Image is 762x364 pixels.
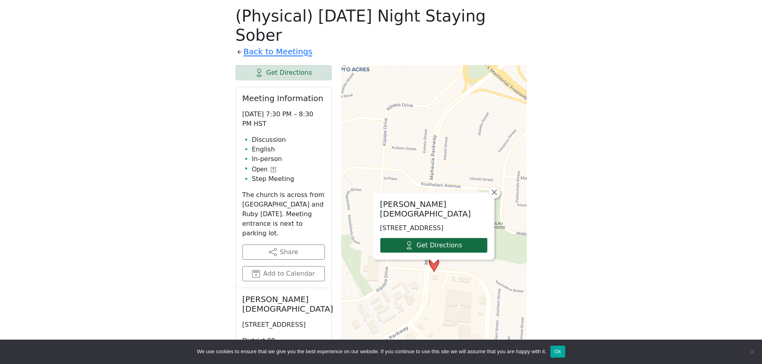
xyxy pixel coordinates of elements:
[380,223,488,233] p: [STREET_ADDRESS]
[252,145,325,154] li: English
[197,348,546,356] span: We use cookies to ensure that we give you the best experience on our website. If you continue to ...
[748,348,756,356] span: No
[242,93,325,103] h2: Meeting Information
[252,165,268,174] span: Open
[242,109,325,129] p: [DATE] 7:30 PM – 8:30 PM HST
[242,294,325,314] h2: [PERSON_NAME][DEMOGRAPHIC_DATA]
[380,199,488,219] h2: [PERSON_NAME][DEMOGRAPHIC_DATA]
[242,190,325,238] p: The church is across from [GEOGRAPHIC_DATA] and Ruby [DATE]. Meeting entrance is next to parking ...
[244,45,312,59] a: Back to Meetings
[252,165,276,174] button: Open
[252,154,325,164] li: In-person
[242,320,325,330] p: [STREET_ADDRESS]
[380,238,488,253] a: Get Directions
[242,266,325,281] button: Add to Calendar
[550,346,565,358] button: Ok
[242,336,325,355] p: District 09 - [GEOGRAPHIC_DATA]
[490,187,498,197] span: ×
[236,6,527,45] h1: (Physical) [DATE] Night Staying Sober
[488,187,500,199] a: Close popup
[252,174,325,184] li: Step Meeting
[242,245,325,260] button: Share
[236,65,332,80] a: Get Directions
[252,135,325,145] li: Discussion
